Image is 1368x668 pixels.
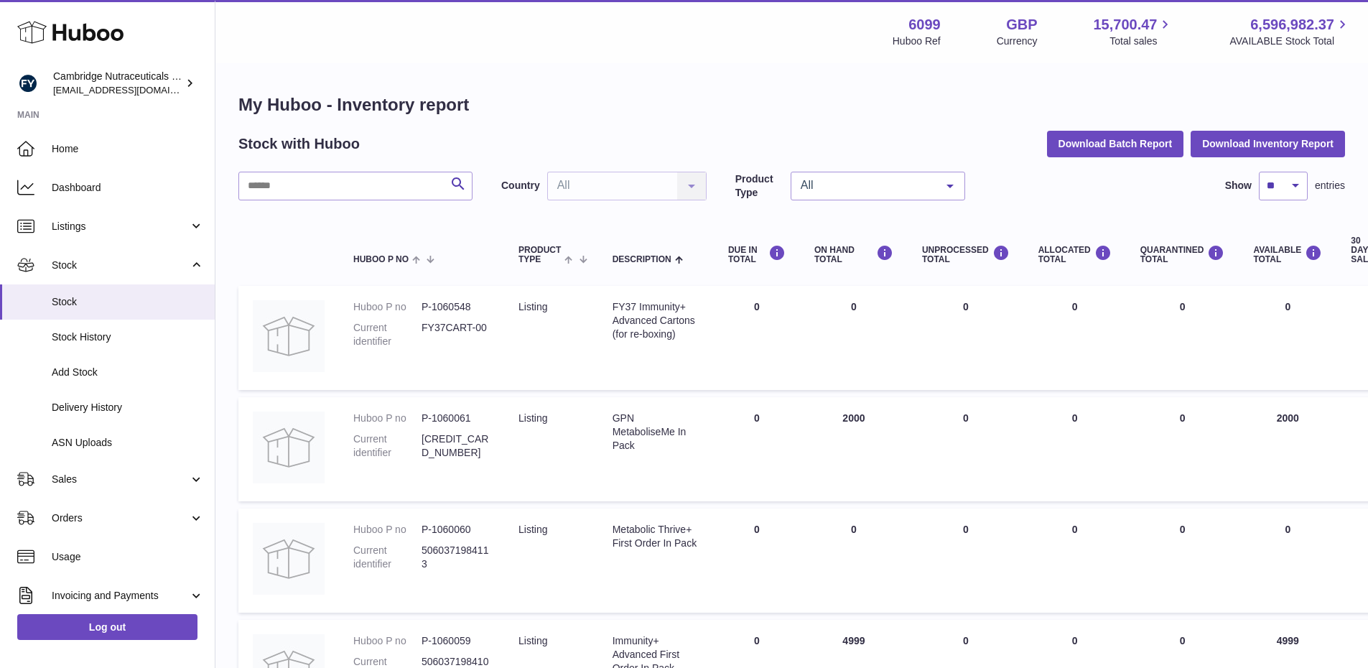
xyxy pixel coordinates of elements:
[1239,397,1336,501] td: 2000
[814,245,893,264] div: ON HAND Total
[797,178,936,192] span: All
[1229,34,1351,48] span: AVAILABLE Stock Total
[1006,15,1037,34] strong: GBP
[1239,286,1336,390] td: 0
[800,509,908,613] td: 0
[53,70,182,97] div: Cambridge Nutraceuticals Ltd
[53,84,211,96] span: [EMAIL_ADDRESS][DOMAIN_NAME]
[714,509,800,613] td: 0
[422,634,490,648] dd: P-1060059
[353,255,409,264] span: Huboo P no
[422,544,490,571] dd: 5060371984113
[908,397,1024,501] td: 0
[253,300,325,372] img: product image
[238,134,360,154] h2: Stock with Huboo
[52,330,204,344] span: Stock History
[518,301,547,312] span: listing
[908,286,1024,390] td: 0
[353,523,422,537] dt: Huboo P no
[52,401,204,414] span: Delivery History
[422,412,490,425] dd: P-1060061
[52,295,204,309] span: Stock
[52,436,204,450] span: ASN Uploads
[1229,15,1351,48] a: 6,596,982.37 AVAILABLE Stock Total
[353,544,422,571] dt: Current identifier
[1024,286,1126,390] td: 0
[52,142,204,156] span: Home
[353,634,422,648] dt: Huboo P no
[353,300,422,314] dt: Huboo P no
[422,300,490,314] dd: P-1060548
[1250,15,1334,34] span: 6,596,982.37
[1093,15,1157,34] span: 15,700.47
[1225,179,1252,192] label: Show
[613,255,671,264] span: Description
[52,366,204,379] span: Add Stock
[728,245,786,264] div: DUE IN TOTAL
[52,550,204,564] span: Usage
[1315,179,1345,192] span: entries
[1024,397,1126,501] td: 0
[353,432,422,460] dt: Current identifier
[800,286,908,390] td: 0
[518,635,547,646] span: listing
[52,589,189,603] span: Invoicing and Payments
[422,523,490,537] dd: P-1060060
[353,412,422,425] dt: Huboo P no
[1191,131,1345,157] button: Download Inventory Report
[613,412,699,453] div: GPN MetaboliseMe In Pack
[422,321,490,348] dd: FY37CART-00
[52,511,189,525] span: Orders
[1180,524,1186,535] span: 0
[997,34,1038,48] div: Currency
[735,172,783,200] label: Product Type
[253,523,325,595] img: product image
[52,181,204,195] span: Dashboard
[1093,15,1173,48] a: 15,700.47 Total sales
[17,614,197,640] a: Log out
[613,300,699,341] div: FY37 Immunity+ Advanced Cartons (for re-boxing)
[518,246,561,264] span: Product Type
[518,412,547,424] span: listing
[1180,635,1186,646] span: 0
[714,286,800,390] td: 0
[922,245,1010,264] div: UNPROCESSED Total
[52,259,189,272] span: Stock
[1047,131,1184,157] button: Download Batch Report
[1038,245,1112,264] div: ALLOCATED Total
[1180,301,1186,312] span: 0
[17,73,39,94] img: huboo@camnutra.com
[800,397,908,501] td: 2000
[1109,34,1173,48] span: Total sales
[613,523,699,550] div: Metabolic Thrive+ First Order In Pack
[52,220,189,233] span: Listings
[893,34,941,48] div: Huboo Ref
[714,397,800,501] td: 0
[908,15,941,34] strong: 6099
[253,412,325,483] img: product image
[353,321,422,348] dt: Current identifier
[238,93,1345,116] h1: My Huboo - Inventory report
[52,473,189,486] span: Sales
[518,524,547,535] span: listing
[422,432,490,460] dd: [CREDIT_CARD_NUMBER]
[501,179,540,192] label: Country
[1140,245,1225,264] div: QUARANTINED Total
[1239,509,1336,613] td: 0
[1253,245,1322,264] div: AVAILABLE Total
[1180,412,1186,424] span: 0
[908,509,1024,613] td: 0
[1024,509,1126,613] td: 0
